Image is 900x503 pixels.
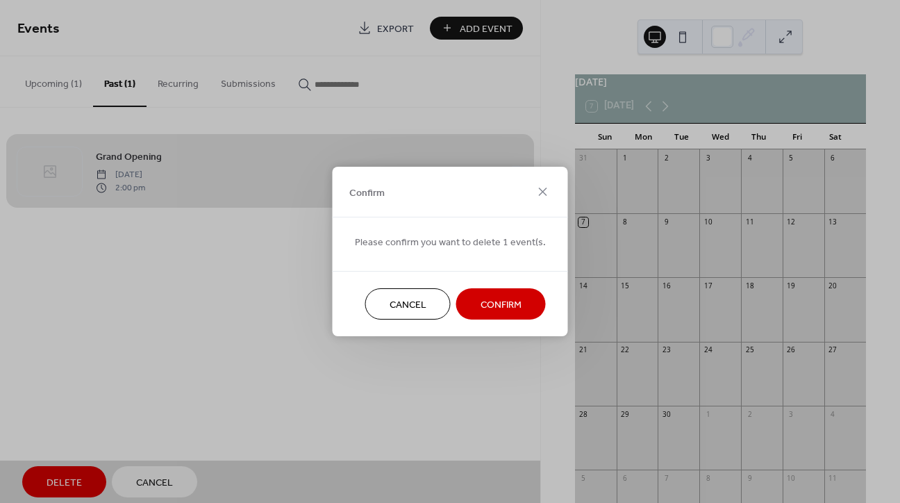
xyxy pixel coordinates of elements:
span: Please confirm you want to delete 1 event(s. [355,236,546,250]
span: Cancel [390,298,426,313]
button: Cancel [365,288,451,320]
span: Confirm [481,298,522,313]
button: Confirm [456,288,546,320]
span: Confirm [349,185,385,200]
